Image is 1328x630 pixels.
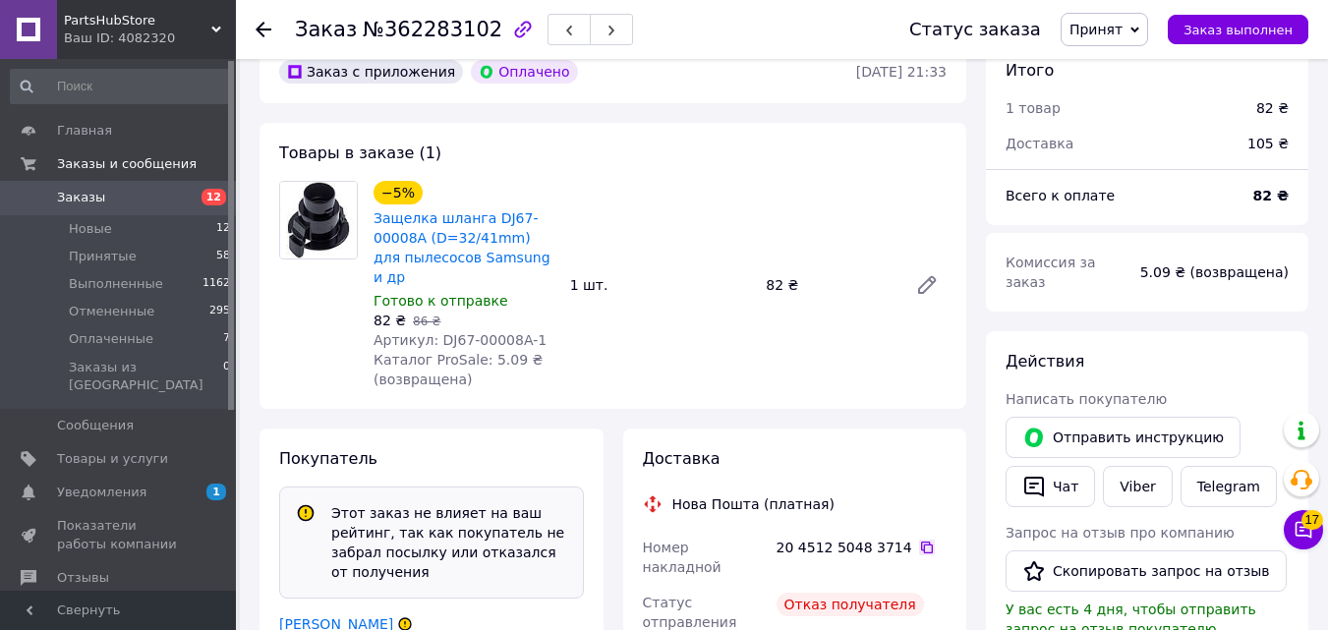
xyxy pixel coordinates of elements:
div: Отказ получателя [777,593,924,616]
span: Покупатель [279,449,377,468]
span: 17 [1301,510,1323,530]
span: №362283102 [363,18,502,41]
button: Чат [1006,466,1095,507]
span: 58 [216,248,230,265]
span: Доставка [1006,136,1073,151]
span: 1 товар [1006,100,1061,116]
span: Доставка [643,449,721,468]
span: 86 ₴ [413,315,440,328]
span: 12 [216,220,230,238]
time: [DATE] 21:33 [856,64,947,80]
span: Номер накладной [643,540,722,575]
button: Чат с покупателем17 [1284,510,1323,549]
img: Защелка шланга DJ67-00008A (D=32/41mm) для пылесосов Samsung и др [280,182,357,258]
div: Этот заказ не влияет на ваш рейтинг, так как покупатель не забрал посылку или отказался от получения [323,503,575,582]
span: Товары в заказе (1) [279,143,441,162]
span: 5.09 ₴ (возвращена) [1140,264,1289,280]
div: Вернуться назад [256,20,271,39]
span: 0 [223,359,230,394]
span: 1162 [202,275,230,293]
span: Артикул: DJ67-00008A-1 [374,332,547,348]
span: Главная [57,122,112,140]
span: Новые [69,220,112,238]
span: Отзывы [57,569,109,587]
span: 7 [223,330,230,348]
a: Редактировать [907,265,947,305]
div: 20 4512 5048 3714 [777,538,947,557]
span: Уведомления [57,484,146,501]
span: Выполненные [69,275,163,293]
div: −5% [374,181,423,204]
span: 295 [209,303,230,320]
div: Заказ с приложения [279,60,463,84]
button: Заказ выполнен [1168,15,1308,44]
span: 82 ₴ [374,313,406,328]
span: Товары и услуги [57,450,168,468]
span: Принят [1069,22,1123,37]
span: Заказ выполнен [1184,23,1293,37]
b: 82 ₴ [1253,188,1289,203]
span: Всего к оплате [1006,188,1115,203]
span: Статус отправления [643,595,737,630]
div: Оплачено [471,60,577,84]
button: Скопировать запрос на отзыв [1006,550,1287,592]
span: Готово к отправке [374,293,508,309]
div: 82 ₴ [1256,98,1289,118]
span: Каталог ProSale: 5.09 ₴ (возвращена) [374,352,543,387]
div: 82 ₴ [758,271,899,299]
span: Отмененные [69,303,154,320]
div: 1 шт. [562,271,759,299]
span: PartsHubStore [64,12,211,29]
span: Заказы и сообщения [57,155,197,173]
span: Сообщения [57,417,134,434]
span: Действия [1006,352,1084,371]
span: Запрос на отзыв про компанию [1006,525,1235,541]
div: 105 ₴ [1236,122,1300,165]
span: Комиссия за заказ [1006,255,1096,290]
div: Статус заказа [909,20,1041,39]
span: Принятые [69,248,137,265]
a: Telegram [1181,466,1277,507]
a: Viber [1103,466,1172,507]
span: Написать покупателю [1006,391,1167,407]
span: Итого [1006,61,1054,80]
span: Оплаченные [69,330,153,348]
a: Защелка шланга DJ67-00008A (D=32/41mm) для пылесосов Samsung и др [374,210,550,285]
div: Нова Пошта (платная) [667,494,839,514]
span: 1 [206,484,226,500]
span: 12 [202,189,226,205]
button: Отправить инструкцию [1006,417,1241,458]
span: Заказы [57,189,105,206]
div: Ваш ID: 4082320 [64,29,236,47]
input: Поиск [10,69,232,104]
span: Заказ [295,18,357,41]
span: Заказы из [GEOGRAPHIC_DATA] [69,359,223,394]
span: Показатели работы компании [57,517,182,552]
